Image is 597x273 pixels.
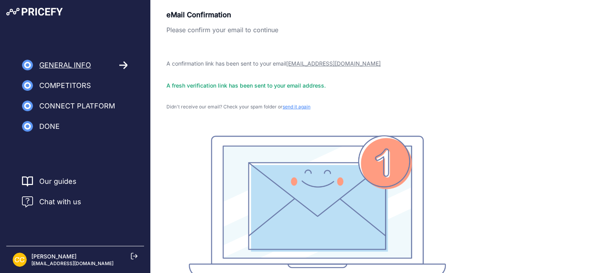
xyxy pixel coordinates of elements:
span: Done [39,121,60,132]
span: [EMAIL_ADDRESS][DOMAIN_NAME] [286,60,381,67]
p: Please confirm your email to continue [166,25,468,35]
span: Competitors [39,80,91,91]
img: Pricefy Logo [6,8,63,16]
div: A fresh verification link has been sent to your email address. [166,82,468,90]
p: Didn't receive our email? Check your spam folder or [166,104,468,110]
span: Connect Platform [39,101,115,112]
a: Chat with us [22,196,81,207]
span: General Info [39,60,91,71]
p: eMail Confirmation [166,9,468,20]
p: [PERSON_NAME] [31,253,113,260]
p: A confirmation link has been sent to your email [166,60,468,68]
span: send it again [283,104,310,110]
a: Our guides [39,176,77,187]
p: [EMAIL_ADDRESS][DOMAIN_NAME] [31,260,113,267]
span: Chat with us [39,196,81,207]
